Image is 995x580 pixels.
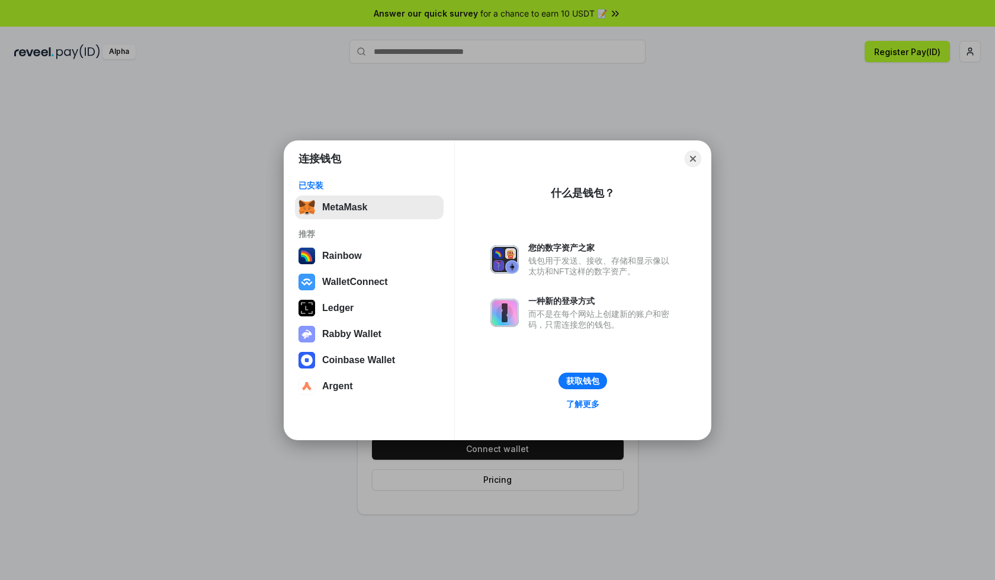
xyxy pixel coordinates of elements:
[295,374,444,398] button: Argent
[295,270,444,294] button: WalletConnect
[298,152,341,166] h1: 连接钱包
[528,296,675,306] div: 一种新的登录方式
[298,300,315,316] img: svg+xml,%3Csvg%20xmlns%3D%22http%3A%2F%2Fwww.w3.org%2F2000%2Fsvg%22%20width%3D%2228%22%20height%3...
[322,251,362,261] div: Rainbow
[298,274,315,290] img: svg+xml,%3Csvg%20width%3D%2228%22%20height%3D%2228%22%20viewBox%3D%220%200%2028%2028%22%20fill%3D...
[559,396,606,412] a: 了解更多
[298,326,315,342] img: svg+xml,%3Csvg%20xmlns%3D%22http%3A%2F%2Fwww.w3.org%2F2000%2Fsvg%22%20fill%3D%22none%22%20viewBox...
[298,248,315,264] img: svg+xml,%3Csvg%20width%3D%22120%22%20height%3D%22120%22%20viewBox%3D%220%200%20120%20120%22%20fil...
[298,180,440,191] div: 已安装
[298,352,315,368] img: svg+xml,%3Csvg%20width%3D%2228%22%20height%3D%2228%22%20viewBox%3D%220%200%2028%2028%22%20fill%3D...
[528,255,675,277] div: 钱包用于发送、接收、存储和显示像以太坊和NFT这样的数字资产。
[295,322,444,346] button: Rabby Wallet
[295,348,444,372] button: Coinbase Wallet
[566,399,599,409] div: 了解更多
[566,376,599,386] div: 获取钱包
[322,329,381,339] div: Rabby Wallet
[490,299,519,327] img: svg+xml,%3Csvg%20xmlns%3D%22http%3A%2F%2Fwww.w3.org%2F2000%2Fsvg%22%20fill%3D%22none%22%20viewBox...
[322,277,388,287] div: WalletConnect
[528,242,675,253] div: 您的数字资产之家
[298,229,440,239] div: 推荐
[295,196,444,219] button: MetaMask
[298,199,315,216] img: svg+xml,%3Csvg%20fill%3D%22none%22%20height%3D%2233%22%20viewBox%3D%220%200%2035%2033%22%20width%...
[559,373,607,389] button: 获取钱包
[298,378,315,395] img: svg+xml,%3Csvg%20width%3D%2228%22%20height%3D%2228%22%20viewBox%3D%220%200%2028%2028%22%20fill%3D...
[322,381,353,392] div: Argent
[295,296,444,320] button: Ledger
[685,150,701,167] button: Close
[551,186,615,200] div: 什么是钱包？
[295,244,444,268] button: Rainbow
[528,309,675,330] div: 而不是在每个网站上创建新的账户和密码，只需连接您的钱包。
[322,303,354,313] div: Ledger
[490,245,519,274] img: svg+xml,%3Csvg%20xmlns%3D%22http%3A%2F%2Fwww.w3.org%2F2000%2Fsvg%22%20fill%3D%22none%22%20viewBox...
[322,355,395,366] div: Coinbase Wallet
[322,202,367,213] div: MetaMask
